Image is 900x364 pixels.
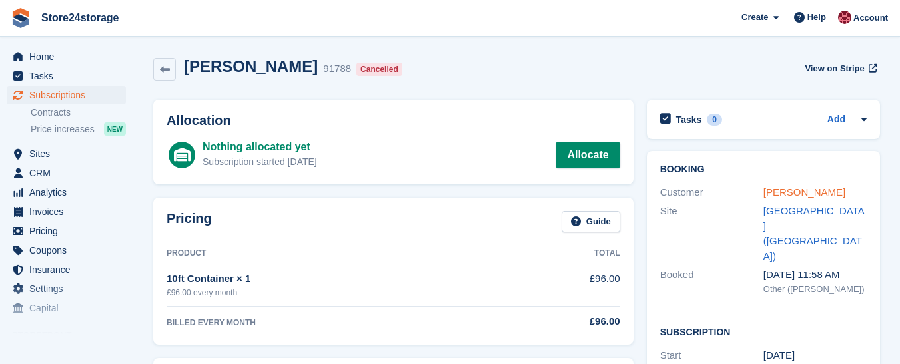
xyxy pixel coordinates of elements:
span: Price increases [31,123,95,136]
th: Product [167,243,504,264]
a: [PERSON_NAME] [763,186,845,198]
span: Home [29,47,109,66]
div: Subscription started [DATE] [203,155,317,169]
div: Booked [660,268,763,295]
div: BILLED EVERY MONTH [167,317,504,329]
a: menu [7,260,126,279]
a: menu [7,279,126,298]
span: View on Stripe [805,62,864,75]
div: £96.00 every month [167,287,504,299]
a: Store24storage [36,7,125,29]
h2: Allocation [167,113,620,128]
a: View on Stripe [799,57,880,79]
span: CRM [29,164,109,182]
div: £96.00 [504,314,620,329]
span: Capital [29,299,109,317]
h2: Booking [660,164,867,175]
a: menu [7,47,126,66]
span: Analytics [29,183,109,202]
a: menu [7,183,126,202]
span: Settings [29,279,109,298]
div: Other ([PERSON_NAME]) [763,283,867,296]
img: stora-icon-8386f47178a22dfd0bd8f6a31ec36ba5ce8667c1dd55bd0f319d3a0aa187defe.svg [11,8,31,28]
span: Help [807,11,826,24]
h2: Pricing [167,211,212,233]
a: menu [7,299,126,317]
span: Insurance [29,260,109,279]
div: 10ft Container × 1 [167,272,504,287]
a: menu [7,144,126,163]
h2: Subscription [660,325,867,338]
span: Account [853,11,888,25]
div: Nothing allocated yet [203,139,317,155]
span: Create [741,11,768,24]
a: [GEOGRAPHIC_DATA] ([GEOGRAPHIC_DATA]) [763,205,865,262]
a: menu [7,241,126,260]
div: NEW [104,122,126,136]
time: 2025-07-01 00:00:00 UTC [763,348,795,363]
span: Storefront [12,329,133,342]
div: Customer [660,185,763,200]
div: Cancelled [356,63,402,76]
span: Pricing [29,222,109,240]
td: £96.00 [504,264,620,306]
a: Add [827,112,845,128]
img: Mandy Huges [838,11,851,24]
div: Site [660,204,763,264]
a: Allocate [556,142,620,168]
a: Price increases NEW [31,122,126,136]
span: Sites [29,144,109,163]
th: Total [504,243,620,264]
span: Subscriptions [29,86,109,104]
span: Tasks [29,67,109,85]
a: menu [7,164,126,182]
a: menu [7,222,126,240]
a: menu [7,67,126,85]
div: Start [660,348,763,363]
a: menu [7,86,126,104]
a: Guide [562,211,620,233]
h2: [PERSON_NAME] [184,57,318,75]
span: Coupons [29,241,109,260]
div: [DATE] 11:58 AM [763,268,867,283]
a: menu [7,202,126,221]
span: Invoices [29,202,109,221]
div: 0 [707,114,722,126]
div: 91788 [323,61,351,77]
a: Contracts [31,106,126,119]
h2: Tasks [676,114,702,126]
